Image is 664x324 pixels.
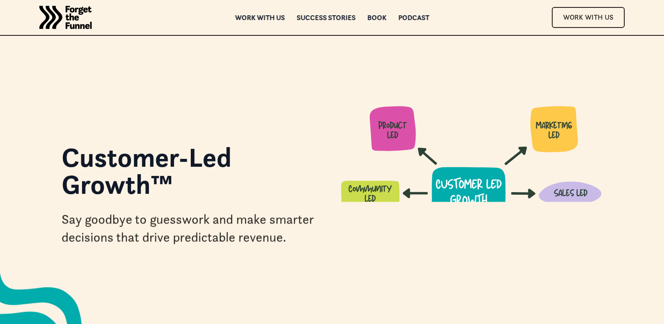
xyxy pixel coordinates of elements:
div: Say goodbye to guesswork and make smarter decisions that drive predictable revenue. [62,210,323,246]
a: Work with us [235,14,285,21]
a: Success Stories [296,14,355,21]
a: Book [367,14,386,21]
h1: Customer-Led Growth™ [62,144,323,207]
a: Work With Us [552,7,625,28]
a: Podcast [398,14,429,21]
